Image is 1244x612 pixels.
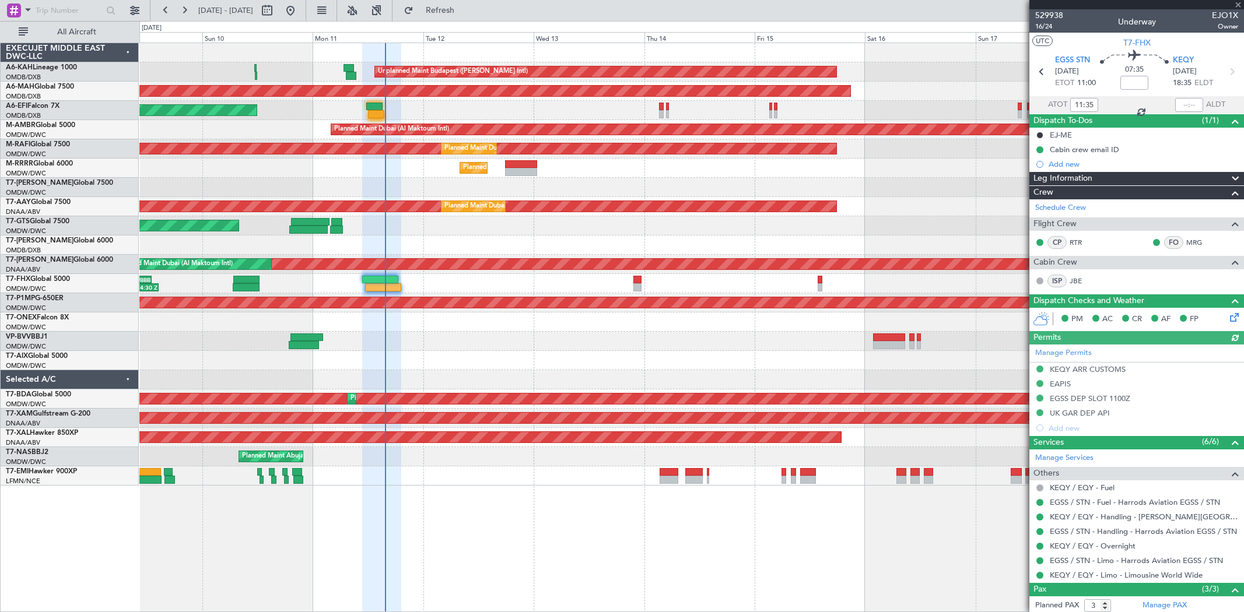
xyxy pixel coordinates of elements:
[1035,452,1094,464] a: Manage Services
[6,438,40,447] a: DNAA/ABV
[1077,78,1096,89] span: 11:00
[1048,99,1067,111] span: ATOT
[644,32,755,43] div: Thu 14
[6,64,33,71] span: A6-KAH
[6,419,40,428] a: DNAA/ABV
[6,169,46,178] a: OMDW/DWC
[6,256,113,263] a: T7-[PERSON_NAME]Global 6000
[1212,22,1238,31] span: Owner
[1050,512,1238,522] a: KEQY / EQY - Handling - [PERSON_NAME][GEOGRAPHIC_DATA]
[534,32,644,43] div: Wed 13
[6,314,69,321] a: T7-ONEXFalcon 8X
[6,410,90,417] a: T7-XAMGulfstream G-200
[6,430,78,437] a: T7-XALHawker 850XP
[6,218,69,225] a: T7-GTSGlobal 7500
[6,468,29,475] span: T7-EMI
[6,449,48,456] a: T7-NASBBJ2
[6,103,59,110] a: A6-EFIFalcon 7X
[1033,172,1092,185] span: Leg Information
[6,237,73,244] span: T7-[PERSON_NAME]
[6,131,46,139] a: OMDW/DWC
[1033,114,1092,128] span: Dispatch To-Dos
[133,284,157,291] div: 14:30 Z
[13,23,127,41] button: All Aircraft
[416,6,465,15] span: Refresh
[1050,570,1203,580] a: KEQY / EQY - Limo - Limousine World Wide
[1050,483,1115,493] a: KEQY / EQY - Fuel
[398,1,468,20] button: Refresh
[1070,237,1096,248] a: RTR
[6,314,37,321] span: T7-ONEX
[444,198,559,215] div: Planned Maint Dubai (Al Maktoum Intl)
[463,159,535,177] div: Planned Maint Southend
[6,103,27,110] span: A6-EFI
[6,180,113,187] a: T7-[PERSON_NAME]Global 7500
[1102,314,1113,325] span: AC
[6,265,40,274] a: DNAA/ABV
[6,284,46,293] a: OMDW/DWC
[6,160,73,167] a: M-RRRRGlobal 6000
[1164,236,1183,249] div: FO
[6,353,28,360] span: T7-AIX
[6,207,40,216] a: DNAA/ABV
[6,218,30,225] span: T7-GTS
[6,227,46,235] a: OMDW/DWC
[1212,9,1238,22] span: EJO1X
[6,237,113,244] a: T7-[PERSON_NAME]Global 6000
[378,63,528,80] div: Unplanned Maint Budapest ([PERSON_NAME] Intl)
[6,276,30,283] span: T7-FHX
[6,333,48,340] a: VP-BVVBBJ1
[6,468,77,475] a: T7-EMIHawker 900XP
[1143,600,1187,611] a: Manage PAX
[6,122,36,129] span: M-AMBR
[6,295,35,302] span: T7-P1MP
[6,160,33,167] span: M-RRRR
[1047,275,1067,287] div: ISP
[30,28,123,36] span: All Aircraft
[6,430,30,437] span: T7-XAL
[1118,16,1156,28] div: Underway
[976,32,1086,43] div: Sun 17
[1055,55,1090,66] span: EGSS STN
[351,390,465,407] div: Planned Maint Dubai (Al Maktoum Intl)
[755,32,865,43] div: Fri 15
[6,141,30,148] span: M-RAFI
[1035,9,1063,22] span: 529938
[6,477,40,486] a: LFMN/NCE
[1194,78,1213,89] span: ELDT
[1050,497,1220,507] a: EGSS / STN - Fuel - Harrods Aviation EGSS / STN
[6,400,46,409] a: OMDW/DWC
[1125,64,1144,76] span: 07:35
[6,458,46,466] a: OMDW/DWC
[142,23,162,33] div: [DATE]
[6,342,46,351] a: OMDW/DWC
[1202,435,1219,448] span: (6/6)
[6,391,71,398] a: T7-BDAGlobal 5000
[6,353,68,360] a: T7-AIXGlobal 5000
[6,304,46,312] a: OMDW/DWC
[1050,555,1223,565] a: EGSS / STN - Limo - Harrods Aviation EGSS / STN
[36,2,103,19] input: Trip Number
[334,121,449,138] div: Planned Maint Dubai (Al Maktoum Intl)
[1123,37,1151,49] span: T7-FHX
[1047,236,1067,249] div: CP
[6,256,73,263] span: T7-[PERSON_NAME]
[6,150,46,159] a: OMDW/DWC
[6,449,31,456] span: T7-NAS
[1161,314,1171,325] span: AF
[1173,66,1197,78] span: [DATE]
[6,73,41,82] a: OMDB/DXB
[1035,600,1079,611] label: Planned PAX
[1033,436,1064,449] span: Services
[1033,186,1053,199] span: Crew
[1049,159,1238,169] div: Add new
[1050,145,1119,154] div: Cabin crew email ID
[1202,583,1219,595] span: (3/3)
[118,255,233,273] div: Planned Maint Dubai (Al Maktoum Intl)
[1173,78,1192,89] span: 18:35
[1071,314,1083,325] span: PM
[6,361,46,370] a: OMDW/DWC
[1202,114,1219,126] span: (1/1)
[6,64,77,71] a: A6-KAHLineage 1000
[1190,314,1199,325] span: FP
